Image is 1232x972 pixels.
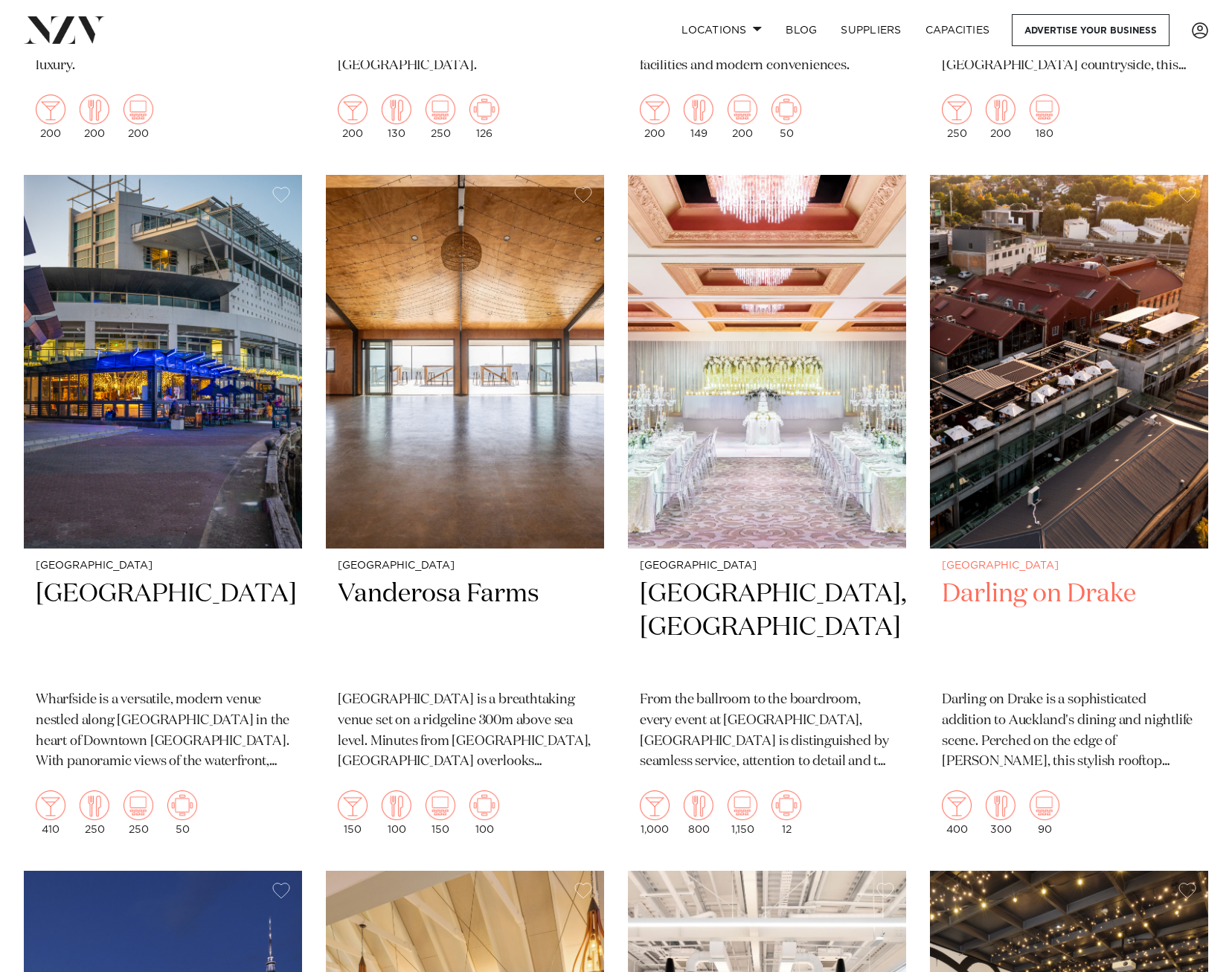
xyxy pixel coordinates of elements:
[1030,790,1059,820] img: theatre.png
[338,578,592,678] h2: Vanderosa Farms
[942,790,972,820] img: cocktail.png
[123,95,153,124] img: theatre.png
[36,790,65,820] img: cocktail.png
[684,790,713,820] img: dining.png
[426,790,455,835] div: 150
[1030,95,1059,139] div: 180
[469,790,499,820] img: meeting.png
[771,95,801,124] img: meeting.png
[36,95,65,124] img: cocktail.png
[338,690,592,773] p: [GEOGRAPHIC_DATA] is a breathtaking venue set on a ridgeline 300m above sea level. Minutes from [...
[80,95,109,139] div: 200
[771,95,801,139] div: 50
[36,95,65,139] div: 200
[80,790,109,835] div: 250
[123,790,153,820] img: theatre.png
[426,95,455,124] img: theatre.png
[670,14,774,46] a: Locations
[774,14,829,46] a: BLOG
[728,95,757,124] img: theatre.png
[382,790,411,835] div: 100
[123,95,153,139] div: 200
[338,790,368,835] div: 150
[1030,95,1059,124] img: theatre.png
[1030,790,1059,835] div: 90
[36,790,65,835] div: 410
[469,790,499,835] div: 100
[986,790,1016,835] div: 300
[986,95,1016,124] img: dining.png
[338,560,592,572] small: [GEOGRAPHIC_DATA]
[640,790,670,835] div: 1,000
[426,95,455,139] div: 250
[382,790,411,820] img: dining.png
[36,690,290,773] p: Wharfside is a versatile, modern venue nestled along [GEOGRAPHIC_DATA] in the heart of Downtown [...
[36,560,290,572] small: [GEOGRAPHIC_DATA]
[684,790,713,835] div: 800
[24,175,302,847] a: [GEOGRAPHIC_DATA] [GEOGRAPHIC_DATA] Wharfside is a versatile, modern venue nestled along [GEOGRAP...
[942,560,1196,572] small: [GEOGRAPHIC_DATA]
[628,175,906,847] a: [GEOGRAPHIC_DATA] [GEOGRAPHIC_DATA], [GEOGRAPHIC_DATA] From the ballroom to the boardroom, every ...
[942,95,972,124] img: cocktail.png
[338,790,368,820] img: cocktail.png
[382,95,411,139] div: 130
[640,95,670,124] img: cocktail.png
[942,690,1196,773] p: Darling on Drake is a sophisticated addition to Auckland's dining and nightlife scene. Perched on...
[640,690,894,773] p: From the ballroom to the boardroom, every event at [GEOGRAPHIC_DATA], [GEOGRAPHIC_DATA] is distin...
[338,95,368,139] div: 200
[167,790,197,835] div: 50
[382,95,411,124] img: dining.png
[942,790,972,835] div: 400
[684,95,713,139] div: 149
[771,790,801,820] img: meeting.png
[1012,14,1170,46] a: Advertise your business
[80,790,109,820] img: dining.png
[326,175,604,847] a: [GEOGRAPHIC_DATA] Vanderosa Farms [GEOGRAPHIC_DATA] is a breathtaking venue set on a ridgeline 30...
[167,790,197,820] img: meeting.png
[986,790,1016,820] img: dining.png
[640,790,670,820] img: cocktail.png
[24,16,105,43] img: nzv-logo.png
[640,578,894,678] h2: [GEOGRAPHIC_DATA], [GEOGRAPHIC_DATA]
[829,14,913,46] a: SUPPLIERS
[36,578,290,678] h2: [GEOGRAPHIC_DATA]
[640,95,670,139] div: 200
[338,95,368,124] img: cocktail.png
[986,95,1016,139] div: 200
[771,790,801,835] div: 12
[930,175,1208,549] img: Aerial view of Darling on Drake
[914,14,1002,46] a: Capacities
[123,790,153,835] div: 250
[640,560,894,572] small: [GEOGRAPHIC_DATA]
[426,790,455,820] img: theatre.png
[684,95,713,124] img: dining.png
[930,175,1208,847] a: Aerial view of Darling on Drake [GEOGRAPHIC_DATA] Darling on Drake Darling on Drake is a sophisti...
[469,95,499,124] img: meeting.png
[469,95,499,139] div: 126
[728,790,757,835] div: 1,150
[728,95,757,139] div: 200
[80,95,109,124] img: dining.png
[942,578,1196,678] h2: Darling on Drake
[942,95,972,139] div: 250
[728,790,757,820] img: theatre.png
